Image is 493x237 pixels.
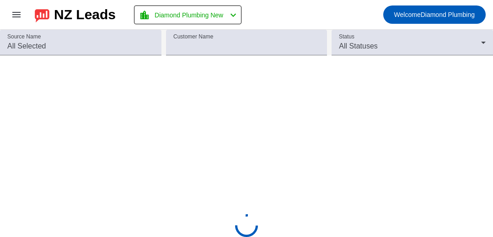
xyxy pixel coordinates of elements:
mat-label: Customer Name [173,34,213,40]
span: All Statuses [339,42,377,50]
img: logo [35,7,49,22]
mat-icon: location_city [139,10,150,21]
button: Diamond Plumbing New [134,5,241,24]
span: Diamond Plumbing [394,8,475,21]
div: NZ Leads [54,8,116,21]
button: WelcomeDiamond Plumbing [383,5,486,24]
mat-icon: menu [11,9,22,20]
mat-icon: chevron_left [228,10,239,21]
span: Diamond Plumbing New [155,9,223,22]
mat-label: Status [339,34,354,40]
mat-label: Source Name [7,34,41,40]
span: Welcome [394,11,421,18]
input: All Selected [7,41,154,52]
